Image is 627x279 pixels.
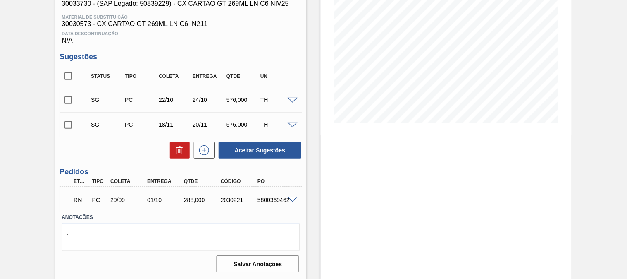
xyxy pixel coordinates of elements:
h3: Sugestões [60,53,302,61]
div: 24/10/2025 [191,96,227,103]
div: 5800369462 [255,197,296,203]
div: Excluir Sugestões [166,142,190,159]
h3: Pedidos [60,168,302,176]
div: 2030221 [219,197,259,203]
div: Qtde [182,178,222,184]
div: Coleta [157,73,193,79]
div: 22/10/2025 [157,96,193,103]
div: Sugestão Criada [89,121,126,128]
div: TH [258,96,295,103]
div: Aceitar Sugestões [215,141,302,159]
div: Etapa [72,178,90,184]
label: Anotações [62,212,300,224]
div: Entrega [191,73,227,79]
div: Pedido de Compra [123,96,160,103]
div: 576,000 [224,121,261,128]
div: Qtde [224,73,261,79]
div: UN [258,73,295,79]
div: PO [255,178,296,184]
p: RN [74,197,88,203]
textarea: . [62,224,300,251]
span: Material de Substituição [62,14,300,19]
span: Data Descontinuação [62,31,300,36]
div: 20/11/2025 [191,121,227,128]
button: Salvar Anotações [217,256,299,272]
div: 18/11/2025 [157,121,193,128]
div: Status [89,73,126,79]
button: Aceitar Sugestões [219,142,301,159]
div: TH [258,121,295,128]
div: Sugestão Criada [89,96,126,103]
div: 01/10/2025 [145,197,186,203]
div: 576,000 [224,96,261,103]
div: Coleta [108,178,149,184]
div: 288,000 [182,197,222,203]
div: Nova sugestão [190,142,215,159]
div: Pedido de Compra [123,121,160,128]
div: Tipo [123,73,160,79]
div: Tipo [90,178,108,184]
div: Em renegociação [72,191,90,209]
div: Pedido de Compra [90,197,108,203]
span: 30030573 - CX CARTAO GT 269ML LN C6 IN211 [62,20,300,28]
div: Código [219,178,259,184]
div: 29/09/2025 [108,197,149,203]
div: Entrega [145,178,186,184]
div: N/A [60,28,302,44]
